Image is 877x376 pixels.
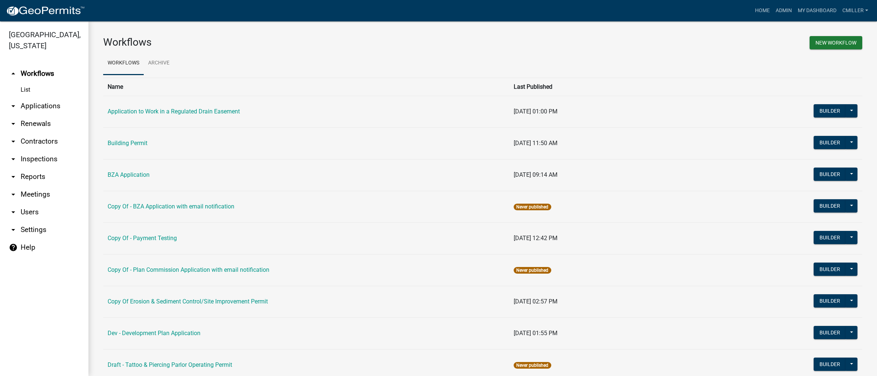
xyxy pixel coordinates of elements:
span: [DATE] 01:00 PM [514,108,558,115]
span: [DATE] 01:55 PM [514,330,558,337]
i: arrow_drop_down [9,102,18,110]
a: Dev - Development Plan Application [108,330,200,337]
a: Archive [144,52,174,75]
span: [DATE] 12:42 PM [514,235,558,242]
i: arrow_drop_down [9,225,18,234]
span: [DATE] 02:57 PM [514,298,558,305]
a: Draft - Tattoo & Piercing Parlor Operating Permit [108,361,232,368]
a: cmiller [839,4,871,18]
button: Builder [814,104,846,117]
i: arrow_drop_down [9,137,18,146]
i: arrow_drop_down [9,119,18,128]
i: help [9,243,18,252]
a: BZA Application [108,171,150,178]
th: Last Published [509,78,735,96]
a: Copy Of - BZA Application with email notification [108,203,234,210]
button: Builder [814,358,846,371]
a: Copy Of Erosion & Sediment Control/Site Improvement Permit [108,298,268,305]
button: Builder [814,168,846,181]
button: Builder [814,263,846,276]
span: Never published [514,204,551,210]
button: Builder [814,136,846,149]
i: arrow_drop_down [9,208,18,217]
span: [DATE] 09:14 AM [514,171,558,178]
a: Home [752,4,773,18]
i: arrow_drop_down [9,190,18,199]
i: arrow_drop_up [9,69,18,78]
a: Copy Of - Payment Testing [108,235,177,242]
h3: Workflows [103,36,477,49]
a: Workflows [103,52,144,75]
button: Builder [814,199,846,212]
a: My Dashboard [795,4,839,18]
th: Name [103,78,509,96]
a: Copy Of - Plan Commission Application with email notification [108,266,269,273]
button: New Workflow [810,36,862,49]
a: Application to Work in a Regulated Drain Easement [108,108,240,115]
button: Builder [814,326,846,339]
span: Never published [514,362,551,369]
span: [DATE] 11:50 AM [514,140,558,147]
span: Never published [514,267,551,274]
a: Admin [773,4,795,18]
button: Builder [814,231,846,244]
i: arrow_drop_down [9,172,18,181]
button: Builder [814,294,846,308]
i: arrow_drop_down [9,155,18,164]
a: Building Permit [108,140,147,147]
